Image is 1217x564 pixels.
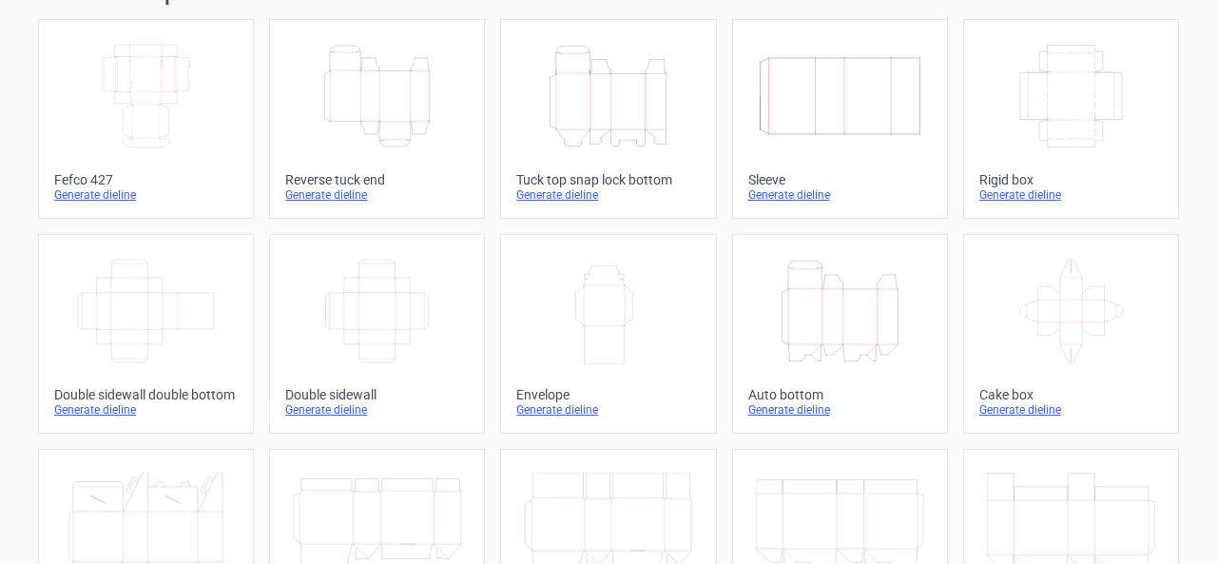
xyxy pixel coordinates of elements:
[269,234,485,434] a: Double sidewallGenerate dieline
[269,19,485,219] a: Reverse tuck endGenerate dieline
[732,19,948,219] a: SleeveGenerate dieline
[748,187,932,203] div: Generate dieline
[979,172,1163,187] div: Rigid box
[748,387,932,402] div: Auto bottom
[38,19,254,219] a: Fefco 427Generate dieline
[285,172,469,187] div: Reverse tuck end
[516,187,700,203] div: Generate dieline
[732,234,948,434] a: Auto bottomGenerate dieline
[963,19,1179,219] a: Rigid boxGenerate dieline
[516,402,700,418] div: Generate dieline
[38,234,254,434] a: Double sidewall double bottomGenerate dieline
[516,387,700,402] div: Envelope
[979,402,1163,418] div: Generate dieline
[516,172,700,187] div: Tuck top snap lock bottom
[979,387,1163,402] div: Cake box
[500,19,716,219] a: Tuck top snap lock bottomGenerate dieline
[500,234,716,434] a: EnvelopeGenerate dieline
[54,187,238,203] div: Generate dieline
[285,402,469,418] div: Generate dieline
[54,402,238,418] div: Generate dieline
[54,387,238,402] div: Double sidewall double bottom
[748,402,932,418] div: Generate dieline
[963,234,1179,434] a: Cake boxGenerate dieline
[285,387,469,402] div: Double sidewall
[285,187,469,203] div: Generate dieline
[54,172,238,187] div: Fefco 427
[748,172,932,187] div: Sleeve
[979,187,1163,203] div: Generate dieline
